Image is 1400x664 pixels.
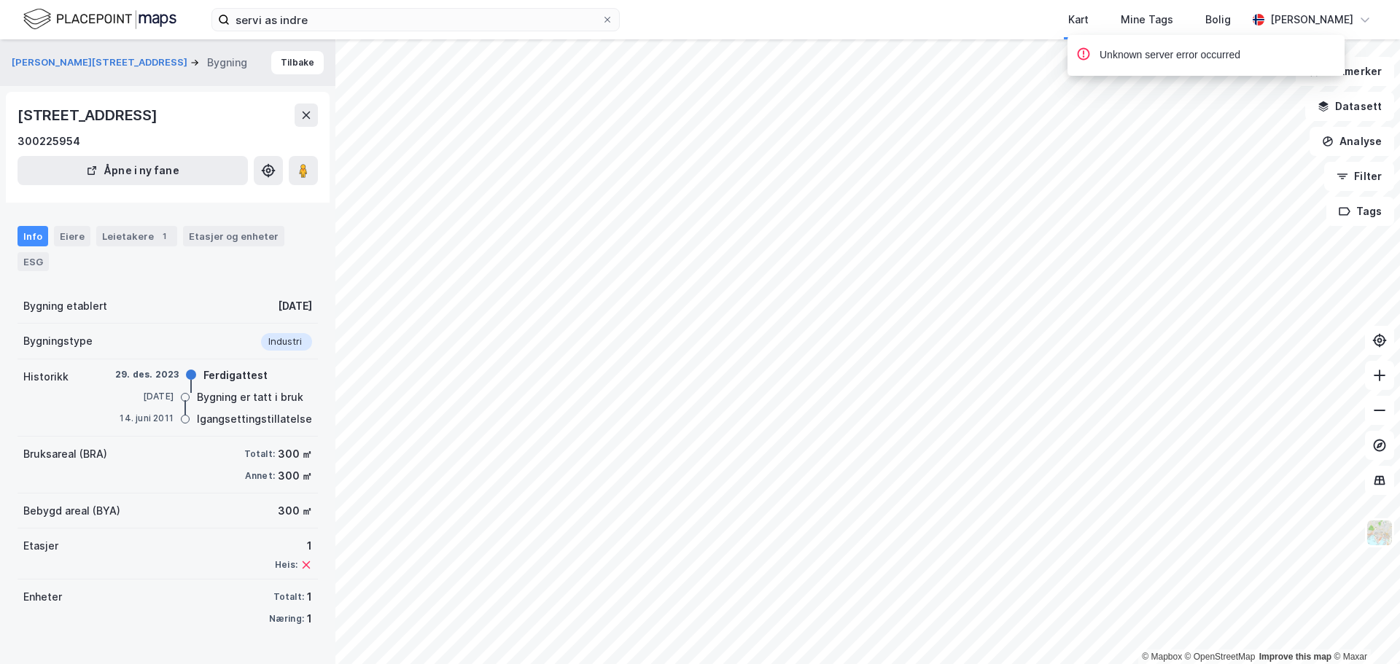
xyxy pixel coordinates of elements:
[307,588,312,606] div: 1
[1305,92,1394,121] button: Datasett
[17,226,48,246] div: Info
[115,412,174,425] div: 14. juni 2011
[1142,652,1182,662] a: Mapbox
[17,133,80,150] div: 300225954
[271,51,324,74] button: Tilbake
[12,55,190,70] button: [PERSON_NAME][STREET_ADDRESS]
[269,613,304,625] div: Næring:
[1270,11,1353,28] div: [PERSON_NAME]
[54,226,90,246] div: Eiere
[230,9,602,31] input: Søk på adresse, matrikkel, gårdeiere, leietakere eller personer
[157,229,171,243] div: 1
[23,297,107,315] div: Bygning etablert
[1327,594,1400,664] iframe: Chat Widget
[273,591,304,603] div: Totalt:
[23,588,62,606] div: Enheter
[17,103,160,127] div: [STREET_ADDRESS]
[23,7,176,32] img: logo.f888ab2527a4732fd821a326f86c7f29.svg
[278,502,312,520] div: 300 ㎡
[1366,519,1393,547] img: Z
[1185,652,1256,662] a: OpenStreetMap
[275,559,297,571] div: Heis:
[278,297,312,315] div: [DATE]
[278,467,312,485] div: 300 ㎡
[197,410,312,428] div: Igangsettingstillatelse
[245,470,275,482] div: Annet:
[1100,47,1240,64] div: Unknown server error occurred
[1310,127,1394,156] button: Analyse
[1068,11,1089,28] div: Kart
[23,368,69,386] div: Historikk
[1121,11,1173,28] div: Mine Tags
[1259,652,1331,662] a: Improve this map
[197,388,303,406] div: Bygning er tatt i bruk
[115,368,179,381] div: 29. des. 2023
[1205,11,1231,28] div: Bolig
[207,54,247,71] div: Bygning
[275,537,312,555] div: 1
[17,252,49,271] div: ESG
[115,390,174,403] div: [DATE]
[189,230,279,243] div: Etasjer og enheter
[23,445,107,463] div: Bruksareal (BRA)
[244,448,275,460] div: Totalt:
[1326,197,1394,226] button: Tags
[17,156,248,185] button: Åpne i ny fane
[203,367,268,384] div: Ferdigattest
[23,502,120,520] div: Bebygd areal (BYA)
[278,445,312,463] div: 300 ㎡
[307,610,312,628] div: 1
[23,537,58,555] div: Etasjer
[1324,162,1394,191] button: Filter
[96,226,177,246] div: Leietakere
[23,332,93,350] div: Bygningstype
